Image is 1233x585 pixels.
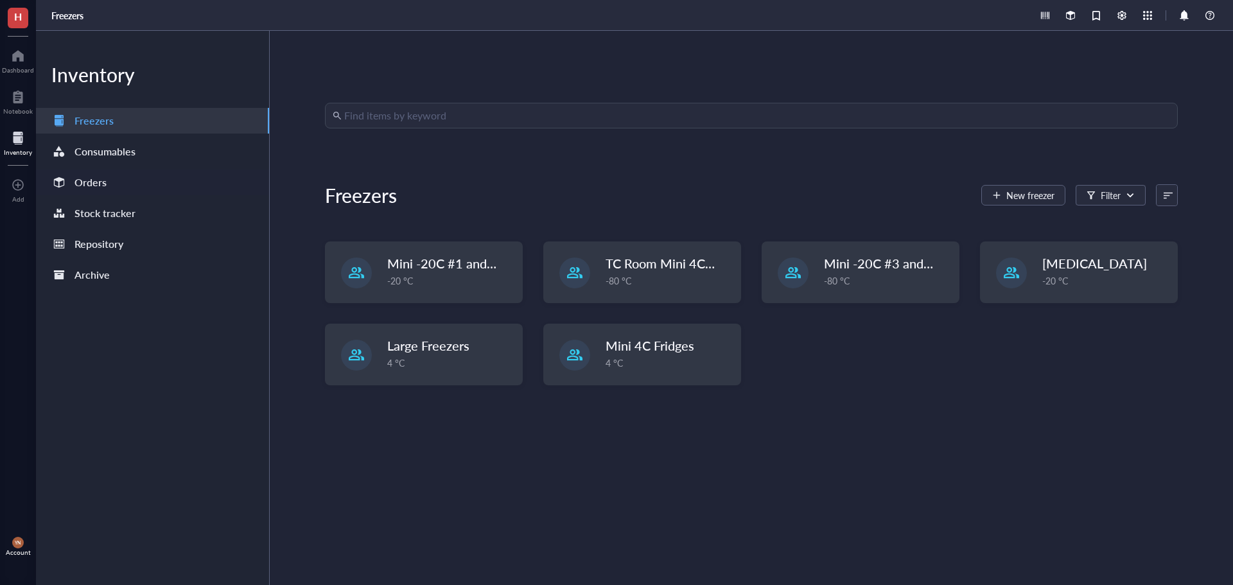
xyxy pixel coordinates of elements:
[36,139,269,164] a: Consumables
[4,128,32,156] a: Inventory
[1006,190,1054,200] span: New freezer
[1101,188,1121,202] div: Filter
[74,112,114,130] div: Freezers
[6,548,31,556] div: Account
[606,356,733,370] div: 4 °C
[3,107,33,115] div: Notebook
[36,200,269,226] a: Stock tracker
[74,266,110,284] div: Archive
[74,235,123,253] div: Repository
[15,540,21,546] span: YN
[51,10,86,21] a: Freezers
[74,173,107,191] div: Orders
[387,274,514,288] div: -20 °C
[387,336,469,354] span: Large Freezers
[1042,254,1147,272] span: [MEDICAL_DATA]
[36,108,269,134] a: Freezers
[12,195,24,203] div: Add
[36,170,269,195] a: Orders
[606,336,694,354] span: Mini 4C Fridges
[2,46,34,74] a: Dashboard
[36,62,269,87] div: Inventory
[36,262,269,288] a: Archive
[74,143,136,161] div: Consumables
[606,254,744,272] span: TC Room Mini 4C+ -20C
[387,356,514,370] div: 4 °C
[14,8,22,24] span: H
[2,66,34,74] div: Dashboard
[824,274,951,288] div: -80 °C
[3,87,33,115] a: Notebook
[606,274,733,288] div: -80 °C
[981,185,1065,205] button: New freezer
[74,204,136,222] div: Stock tracker
[4,148,32,156] div: Inventory
[36,231,269,257] a: Repository
[1042,274,1169,288] div: -20 °C
[325,182,397,208] div: Freezers
[824,254,942,272] span: Mini -20C #3 and #4
[387,254,505,272] span: Mini -20C #1 and #2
